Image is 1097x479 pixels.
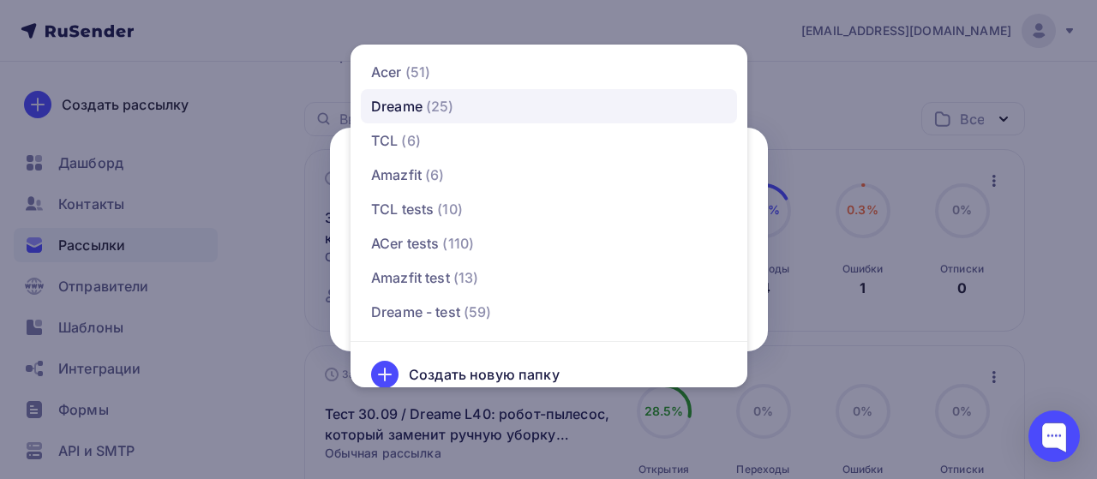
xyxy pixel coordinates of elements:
div: Amazfit test [371,267,450,288]
span: (6) [401,130,420,151]
div: TCL tests [371,199,434,219]
span: (13) [453,267,478,288]
span: (51) [405,62,430,82]
div: Acer [371,62,402,82]
span: (59) [463,302,491,322]
div: TCL [371,130,398,151]
span: (10) [437,199,463,219]
span: (6) [424,165,443,185]
ul: Укажите папку, в которую будет добавлена рассылка Папка не выбрана [351,45,747,387]
span: (110) [442,233,474,254]
span: (25) [425,96,453,117]
div: Dreame [371,96,423,117]
div: ACer tests [371,233,439,254]
div: Создать новую папку [409,364,560,385]
div: Dreame - test [371,302,460,322]
div: Amazfit [371,165,422,185]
